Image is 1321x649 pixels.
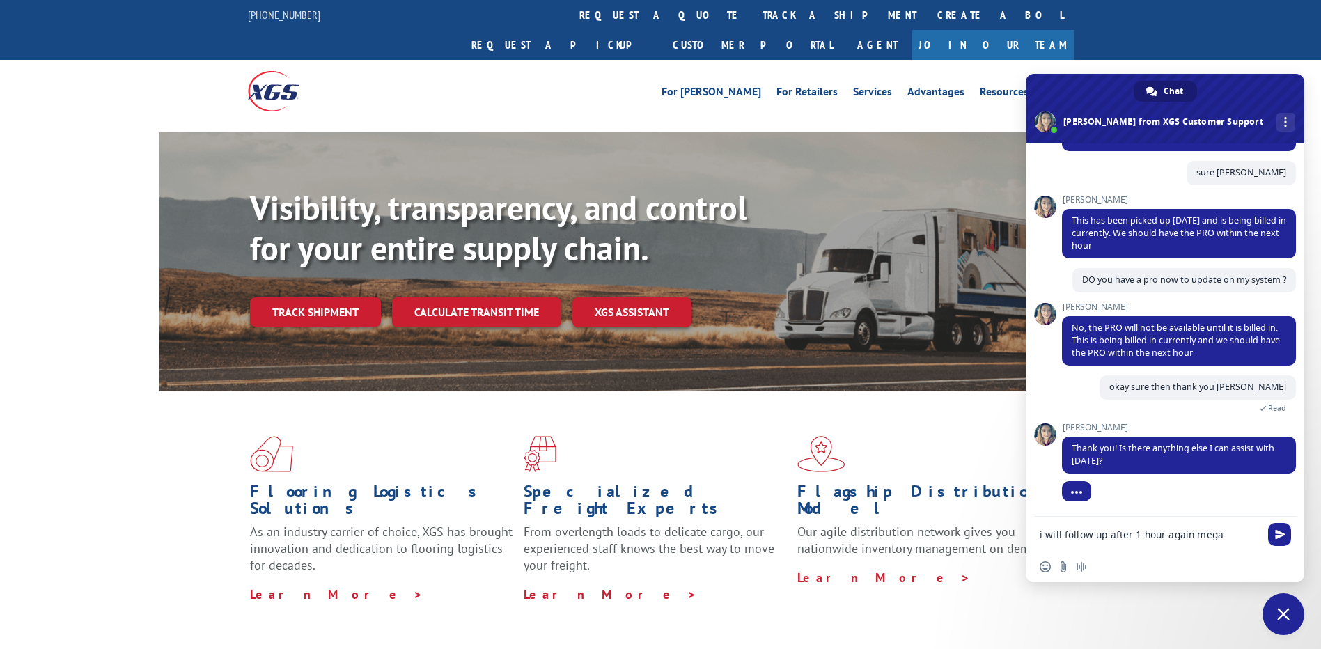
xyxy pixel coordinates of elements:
[980,86,1029,102] a: Resources
[1072,214,1286,251] span: This has been picked up [DATE] and is being billed in currently. We should have the PRO within th...
[1062,302,1296,312] span: [PERSON_NAME]
[1072,442,1274,467] span: Thank you! Is there anything else I can assist with [DATE]?
[250,524,513,573] span: As an industry carrier of choice, XGS has brought innovation and dedication to flooring logistics...
[907,86,964,102] a: Advantages
[524,586,697,602] a: Learn More >
[1276,113,1295,132] div: More channels
[662,86,761,102] a: For [PERSON_NAME]
[524,483,787,524] h1: Specialized Freight Experts
[1134,81,1197,102] div: Chat
[524,524,787,586] p: From overlength loads to delicate cargo, our experienced staff knows the best way to move your fr...
[250,297,381,327] a: Track shipment
[776,86,838,102] a: For Retailers
[843,30,912,60] a: Agent
[250,436,293,472] img: xgs-icon-total-supply-chain-intelligence-red
[797,436,845,472] img: xgs-icon-flagship-distribution-model-red
[662,30,843,60] a: Customer Portal
[524,436,556,472] img: xgs-icon-focused-on-flooring-red
[1196,166,1286,178] span: sure [PERSON_NAME]
[1268,403,1286,413] span: Read
[1072,322,1280,359] span: No, the PRO will not be available until it is billed in. This is being billed in currently and we...
[1082,274,1286,286] span: DO you have a pro now to update on my system ?
[797,570,971,586] a: Learn More >
[392,297,561,327] a: Calculate transit time
[853,86,892,102] a: Services
[250,186,747,269] b: Visibility, transparency, and control for your entire supply chain.
[797,524,1054,556] span: Our agile distribution network gives you nationwide inventory management on demand.
[1109,381,1286,393] span: okay sure then thank you [PERSON_NAME]
[1040,561,1051,572] span: Insert an emoji
[797,483,1061,524] h1: Flagship Distribution Model
[1164,81,1183,102] span: Chat
[1062,195,1296,205] span: [PERSON_NAME]
[572,297,691,327] a: XGS ASSISTANT
[1058,561,1069,572] span: Send a file
[461,30,662,60] a: Request a pickup
[1076,561,1087,572] span: Audio message
[250,586,423,602] a: Learn More >
[912,30,1074,60] a: Join Our Team
[1062,423,1296,432] span: [PERSON_NAME]
[1268,523,1291,546] span: Send
[1263,593,1304,635] div: Close chat
[248,8,320,22] a: [PHONE_NUMBER]
[250,483,513,524] h1: Flooring Logistics Solutions
[1040,529,1260,541] textarea: Compose your message...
